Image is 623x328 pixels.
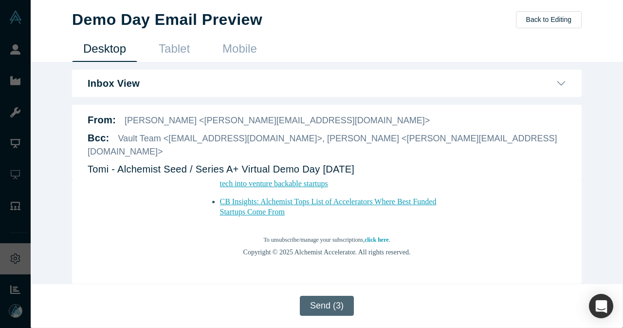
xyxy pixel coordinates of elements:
[72,10,262,29] h1: Demo Day Email Preview
[88,133,110,143] b: Bcc :
[88,77,140,89] b: Inbox View
[88,115,116,125] b: From:
[88,134,557,156] span: Vault Team <[EMAIL_ADDRESS][DOMAIN_NAME]>, [PERSON_NAME] <[PERSON_NAME][EMAIL_ADDRESS][DOMAIN_NAME]>
[300,296,354,316] button: Send (3)
[147,39,201,62] a: Tablet
[211,39,268,62] a: Mobile
[125,116,430,125] span: [PERSON_NAME] <[PERSON_NAME][EMAIL_ADDRESS][DOMAIN_NAME]>
[88,77,566,89] button: Inbox View
[72,39,137,62] a: Desktop
[516,11,582,28] button: Back to Editing
[88,162,354,176] p: Tomi - Alchemist Seed / Series A+ Virtual Demo Day [DATE]
[88,180,566,276] iframe: DemoDay Email Preview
